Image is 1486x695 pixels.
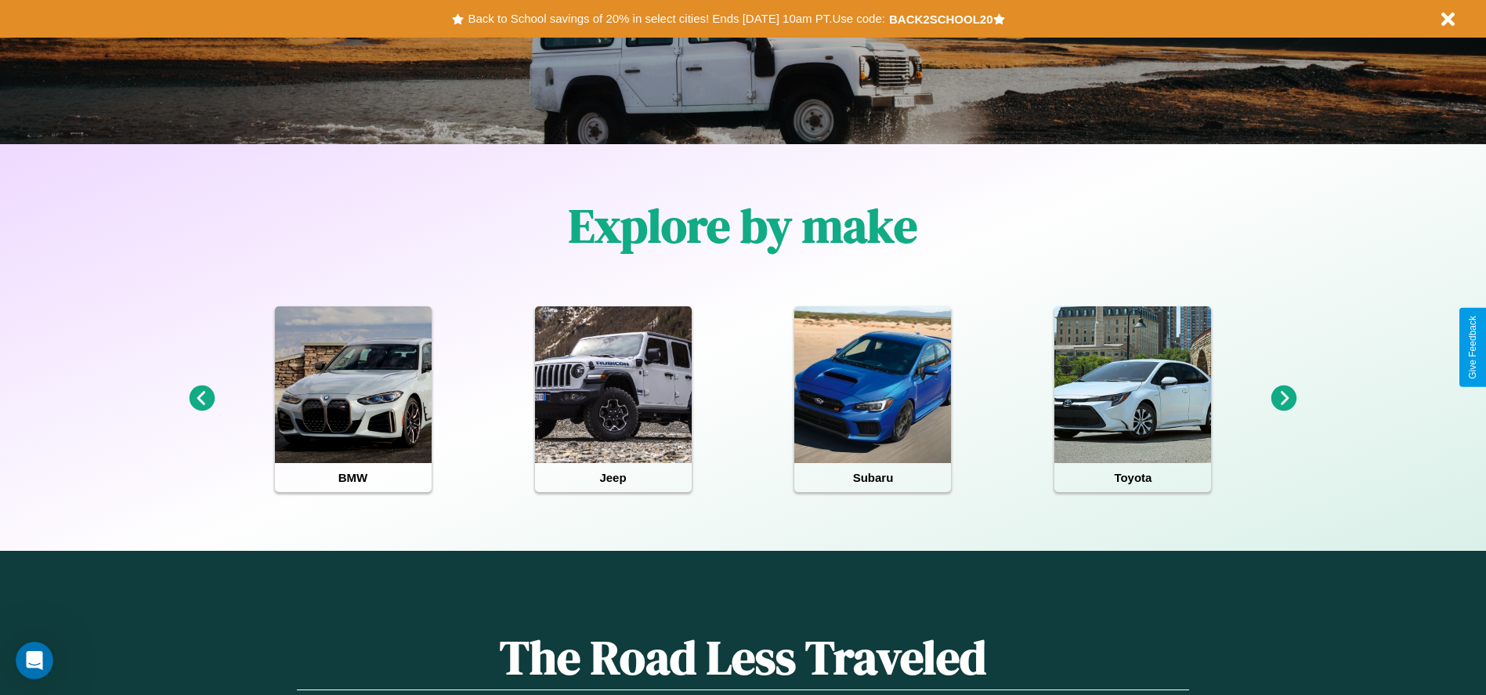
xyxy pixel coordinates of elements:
[1054,463,1211,492] h4: Toyota
[889,13,993,26] b: BACK2SCHOOL20
[535,463,692,492] h4: Jeep
[1467,316,1478,379] div: Give Feedback
[297,625,1188,690] h1: The Road Less Traveled
[569,194,917,258] h1: Explore by make
[16,642,53,679] iframe: Intercom live chat
[464,8,888,30] button: Back to School savings of 20% in select cities! Ends [DATE] 10am PT.Use code:
[275,463,432,492] h4: BMW
[794,463,951,492] h4: Subaru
